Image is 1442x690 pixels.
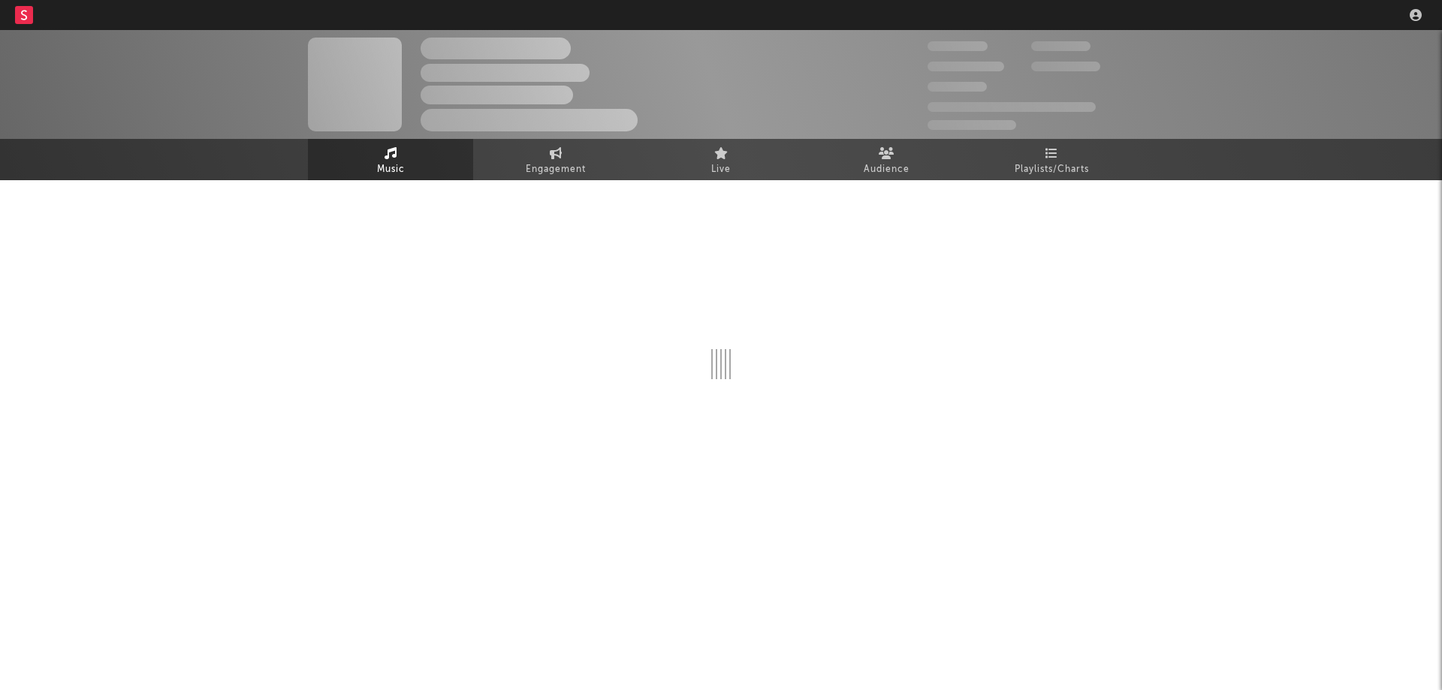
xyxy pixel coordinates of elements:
span: 100,000 [928,82,987,92]
a: Music [308,139,473,180]
span: 300,000 [928,41,988,51]
a: Audience [804,139,969,180]
span: 50,000,000 Monthly Listeners [928,102,1096,112]
span: Music [377,161,405,179]
span: 1,000,000 [1031,62,1100,71]
span: Audience [864,161,910,179]
span: Engagement [526,161,586,179]
span: Playlists/Charts [1015,161,1089,179]
a: Playlists/Charts [969,139,1134,180]
a: Live [638,139,804,180]
span: 100,000 [1031,41,1091,51]
span: Jump Score: 85.0 [928,120,1016,130]
span: 50,000,000 [928,62,1004,71]
a: Engagement [473,139,638,180]
span: Live [711,161,731,179]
